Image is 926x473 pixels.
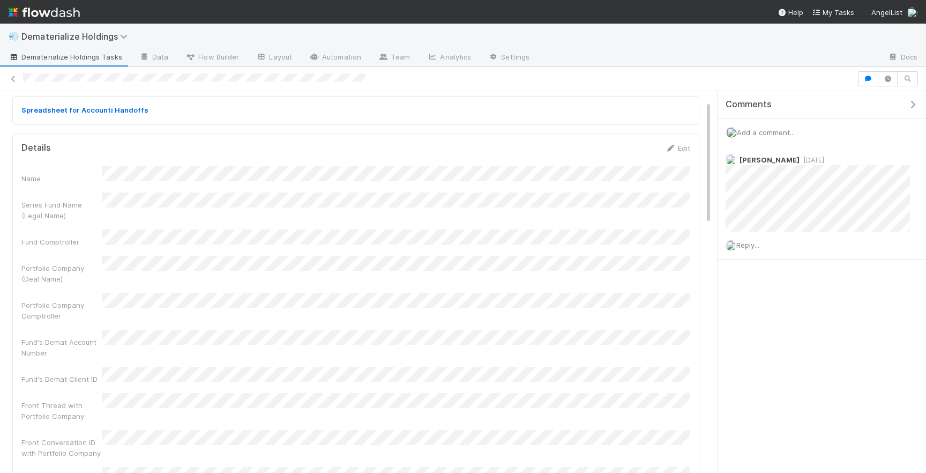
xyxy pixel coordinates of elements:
a: Data [131,49,177,66]
span: [DATE] [800,156,824,164]
div: Fund's Demat Client ID [21,374,102,385]
div: Portfolio Company (Deal Name) [21,263,102,284]
span: [PERSON_NAME] [740,156,800,164]
span: Comments [726,99,772,110]
span: 💨 [9,32,19,41]
div: Help [778,7,803,18]
a: Flow Builder [177,49,248,66]
img: avatar_5bf5c33b-3139-4939-a495-cbf9fc6ebf7e.png [726,154,736,165]
a: Docs [879,49,926,66]
div: Front Conversation ID with Portfolio Company [21,437,102,459]
a: Edit [665,144,690,152]
div: Front Thread with Portfolio Company [21,400,102,422]
a: Automation [301,49,370,66]
span: Dematerialize Holdings Tasks [9,51,122,62]
a: Analytics [419,49,480,66]
a: Team [370,49,419,66]
div: Fund's Demat Account Number [21,337,102,358]
img: avatar_e0ab5a02-4425-4644-8eca-231d5bcccdf4.png [726,127,737,138]
div: Portfolio Company Comptroller [21,300,102,321]
span: AngelList [871,8,902,17]
span: Dematerialize Holdings [21,31,133,42]
span: Reply... [736,241,759,249]
a: Layout [248,49,301,66]
span: Add a comment... [737,128,795,137]
h5: Details [21,143,51,153]
img: avatar_e0ab5a02-4425-4644-8eca-231d5bcccdf4.png [726,240,736,251]
span: My Tasks [812,8,854,17]
a: My Tasks [812,7,854,18]
img: logo-inverted-e16ddd16eac7371096b0.svg [9,3,80,21]
a: Spreadsheet for Accounti Handoffs [21,106,148,114]
a: Settings [480,49,538,66]
span: Flow Builder [185,51,239,62]
div: Series Fund Name (Legal Name) [21,199,102,221]
div: Name [21,173,102,184]
div: Fund Comptroller [21,236,102,247]
img: avatar_e0ab5a02-4425-4644-8eca-231d5bcccdf4.png [907,8,917,18]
